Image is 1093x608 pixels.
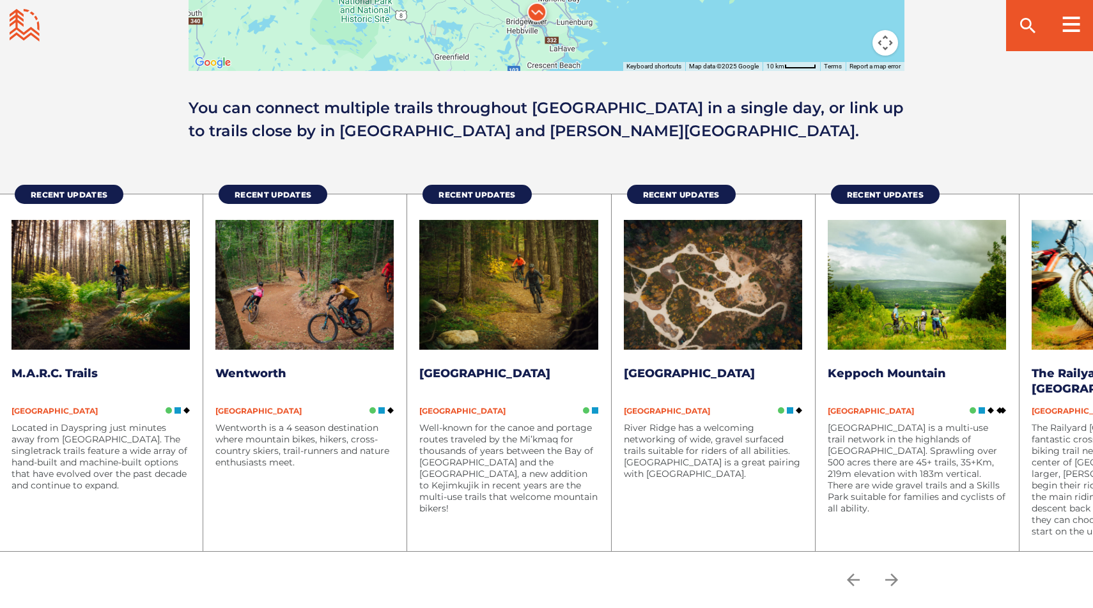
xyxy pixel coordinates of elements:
a: Recent Updates [219,185,327,204]
img: Blue Square [979,407,985,414]
img: Blue Square [378,407,385,414]
img: Black Diamond [796,407,802,414]
span: 10 km [766,63,784,70]
a: [GEOGRAPHIC_DATA] [624,366,755,380]
img: Green Circle [166,407,172,414]
img: Green Circle [970,407,976,414]
img: Black Diamond [387,407,394,414]
span: Recent Updates [31,190,107,199]
img: MTB Atlantic Wentworth Mountain Biking Trails [215,220,394,350]
span: Recent Updates [847,190,924,199]
img: Double Black DIamond [996,407,1006,414]
span: [GEOGRAPHIC_DATA] [12,406,98,416]
span: Map data ©2025 Google [689,63,759,70]
p: You can connect multiple trails throughout [GEOGRAPHIC_DATA] in a single day, or link up to trail... [189,97,904,143]
img: Blue Square [787,407,793,414]
a: Open this area in Google Maps (opens a new window) [192,54,234,71]
button: Keyboard shortcuts [626,62,681,71]
img: Green Circle [778,407,784,414]
img: Blue Square [174,407,181,414]
button: Map camera controls [872,30,898,56]
a: [GEOGRAPHIC_DATA] [419,366,550,380]
a: Keppoch Mountain [828,366,946,380]
img: River Ridge Common Mountain Bike Trails in New Germany, NS [624,220,802,350]
ion-icon: arrow back [844,570,863,589]
img: Black Diamond [988,407,994,414]
p: Located in Dayspring just minutes away from [GEOGRAPHIC_DATA]. The singletrack trails feature a w... [12,422,190,491]
span: Recent Updates [438,190,515,199]
img: Blue Square [592,407,598,414]
a: Recent Updates [422,185,531,204]
span: Recent Updates [643,190,720,199]
span: [GEOGRAPHIC_DATA] [828,406,914,416]
img: Google [192,54,234,71]
ion-icon: arrow forward [882,570,901,589]
p: River Ridge has a welcoming networking of wide, gravel surfaced trails suitable for riders of all... [624,422,802,479]
p: Well-known for the canoe and portage routes traveled by the Mi’kmaq for thousands of years betwee... [419,422,598,514]
span: [GEOGRAPHIC_DATA] [624,406,710,416]
span: [GEOGRAPHIC_DATA] [419,406,506,416]
img: Green Circle [583,407,589,414]
img: Black Diamond [183,407,190,414]
img: MTB Atlantic MARC Dayspring Mountain Biking Trails [12,220,190,350]
a: Terms (opens in new tab) [824,63,842,70]
a: Recent Updates [831,185,940,204]
a: M.A.R.C. Trails [12,366,98,380]
p: [GEOGRAPHIC_DATA] is a multi-use trail network in the highlands of [GEOGRAPHIC_DATA]. Sprawling o... [828,422,1006,514]
a: Wentworth [215,366,286,380]
span: [GEOGRAPHIC_DATA] [215,406,302,416]
a: Recent Updates [15,185,123,204]
p: Wentworth is a 4 season destination where mountain bikes, hikers, cross-country skiers, trail-run... [215,422,394,468]
ion-icon: search [1018,15,1038,36]
a: Recent Updates [627,185,736,204]
button: Map Scale: 10 km per 46 pixels [763,62,820,71]
span: Recent Updates [235,190,311,199]
a: Report a map error [849,63,901,70]
img: Green Circle [369,407,376,414]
